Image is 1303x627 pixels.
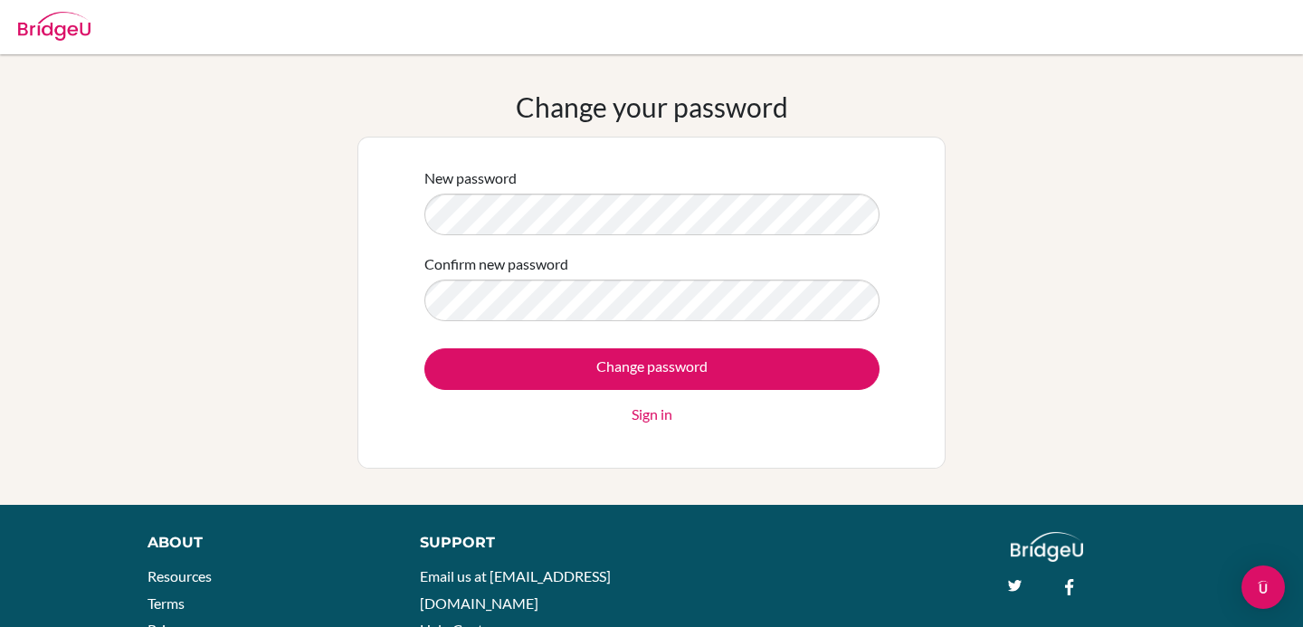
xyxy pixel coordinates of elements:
[424,348,880,390] input: Change password
[147,567,212,584] a: Resources
[420,532,633,554] div: Support
[147,594,185,612] a: Terms
[632,404,672,425] a: Sign in
[516,90,788,123] h1: Change your password
[147,532,379,554] div: About
[424,167,517,189] label: New password
[424,253,568,275] label: Confirm new password
[420,567,611,612] a: Email us at [EMAIL_ADDRESS][DOMAIN_NAME]
[18,12,90,41] img: Bridge-U
[1011,532,1084,562] img: logo_white@2x-f4f0deed5e89b7ecb1c2cc34c3e3d731f90f0f143d5ea2071677605dd97b5244.png
[1241,565,1285,609] div: Open Intercom Messenger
